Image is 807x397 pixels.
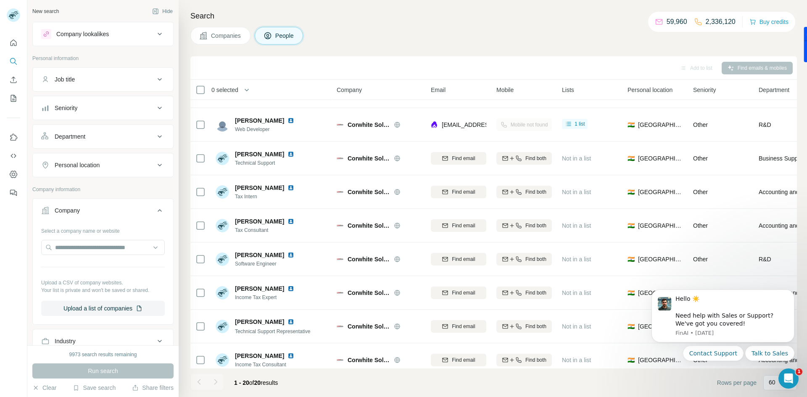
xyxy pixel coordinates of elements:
button: Find email [431,354,486,366]
span: Corwhite Solutions [348,356,390,364]
div: 9973 search results remaining [69,351,137,358]
img: Avatar [216,185,229,199]
span: Corwhite Solutions [348,221,390,230]
img: Avatar [216,252,229,266]
div: Company [55,206,80,215]
button: Quick start [7,35,20,50]
p: 60 [769,378,775,386]
div: Personal location [55,161,100,169]
span: 🇮🇳 [628,154,635,163]
p: Your list is private and won't be saved or shared. [41,287,165,294]
button: Upload a list of companies [41,301,165,316]
p: 2,336,120 [706,17,736,27]
span: Tax Intern [235,193,298,200]
button: Find email [431,152,486,165]
img: Logo of Corwhite Solutions [337,189,343,195]
p: Company information [32,186,174,193]
span: Other [693,256,708,263]
iframe: Intercom notifications message [639,282,807,366]
img: LinkedIn logo [287,252,294,258]
span: Email [431,86,446,94]
img: Logo of Corwhite Solutions [337,323,343,330]
span: Corwhite Solutions [348,121,390,129]
div: Select a company name or website [41,224,165,235]
button: Company [33,200,173,224]
button: Find both [496,186,552,198]
span: [PERSON_NAME] [235,318,284,326]
div: New search [32,8,59,15]
span: [EMAIL_ADDRESS][DOMAIN_NAME] [442,121,541,128]
p: 59,960 [667,17,687,27]
button: Find both [496,253,552,266]
span: Department [759,86,789,94]
span: 20 [254,379,261,386]
span: Find email [452,356,475,364]
button: Hide [146,5,179,18]
img: LinkedIn logo [287,151,294,158]
span: Personal location [628,86,672,94]
button: Personal location [33,155,173,175]
button: Company lookalikes [33,24,173,44]
span: [GEOGRAPHIC_DATA] [638,356,683,364]
span: Find both [525,188,546,196]
span: Not in a list [562,256,591,263]
span: Corwhite Solutions [348,289,390,297]
img: Avatar [216,118,229,131]
span: Not in a list [562,222,591,229]
span: Not in a list [562,155,591,162]
button: Seniority [33,98,173,118]
button: Use Surfe API [7,148,20,163]
span: [PERSON_NAME] [235,352,284,360]
img: provider lusha logo [431,121,438,129]
span: Find email [452,188,475,196]
span: [GEOGRAPHIC_DATA] [638,221,683,230]
span: [PERSON_NAME] [235,184,284,192]
img: Logo of Corwhite Solutions [337,357,343,363]
span: Corwhite Solutions [348,255,390,263]
img: Avatar [216,219,229,232]
img: LinkedIn logo [287,117,294,124]
span: of [249,379,254,386]
span: Find both [525,289,546,297]
span: Web Developer [235,126,298,133]
img: Logo of Corwhite Solutions [337,121,343,128]
span: Find both [525,155,546,162]
span: Rows per page [717,379,757,387]
span: Mobile [496,86,514,94]
button: Find both [496,320,552,333]
img: Avatar [216,320,229,333]
span: [PERSON_NAME] [235,284,284,293]
iframe: Intercom live chat [778,368,799,389]
span: Not in a list [562,189,591,195]
span: 1 list [575,120,585,128]
span: [PERSON_NAME] [235,150,284,158]
button: Find both [496,354,552,366]
span: Corwhite Solutions [348,154,390,163]
button: Find both [496,152,552,165]
span: 🇮🇳 [628,188,635,196]
button: Find email [431,219,486,232]
span: 0 selected [211,86,238,94]
span: [PERSON_NAME] [235,217,284,226]
span: [GEOGRAPHIC_DATA] [638,188,683,196]
img: LinkedIn logo [287,318,294,325]
span: Not in a list [562,289,591,296]
button: Find email [431,253,486,266]
img: LinkedIn logo [287,218,294,225]
button: Enrich CSV [7,72,20,87]
span: [PERSON_NAME] [235,251,284,259]
img: Avatar [216,353,229,367]
button: Use Surfe on LinkedIn [7,130,20,145]
button: Job title [33,69,173,89]
img: Avatar [216,286,229,300]
img: LinkedIn logo [287,285,294,292]
span: 🇮🇳 [628,289,635,297]
button: Find email [431,320,486,333]
span: Other [693,222,708,229]
span: Find email [452,289,475,297]
div: Department [55,132,85,141]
